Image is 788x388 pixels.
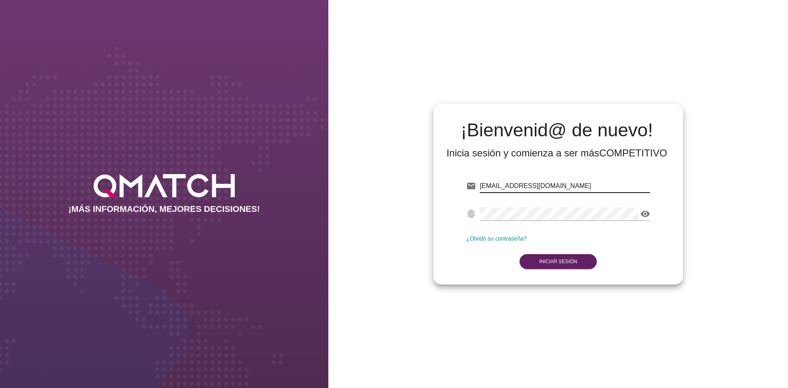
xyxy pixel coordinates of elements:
div: Inicia sesión y comienza a ser más [447,147,667,160]
input: E-mail [480,179,650,193]
i: email [466,181,476,191]
strong: COMPETITIVO [599,147,667,158]
h2: ¡Bienvenid@ de nuevo! [447,120,667,140]
a: ¿Olvidó su contraseña? [466,235,527,242]
button: Iniciar Sesión [520,254,597,269]
i: visibility [640,209,650,219]
h2: ¡MÁS INFORMACIÓN, MEJORES DECISIONES! [69,204,260,214]
i: fingerprint [466,209,476,219]
strong: Iniciar Sesión [539,259,577,264]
